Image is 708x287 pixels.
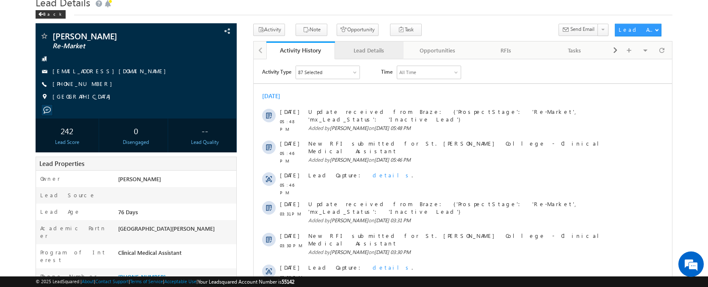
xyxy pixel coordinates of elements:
[55,189,362,197] span: Added by on
[26,262,45,269] span: [DATE]
[26,151,52,158] span: 03:31 PM
[53,67,170,75] a: [EMAIL_ADDRESS][DOMAIN_NAME]
[40,208,80,215] label: Lead Age
[55,204,112,212] span: Lead Capture:
[26,204,45,212] span: [DATE]
[26,122,52,137] span: 05:46 PM
[410,45,465,55] div: Opportunities
[53,42,178,50] span: Re-Market
[121,158,157,164] span: [DATE] 03:31 PM
[118,273,166,280] a: [PHONE_NUMBER]
[55,230,362,245] span: Update received from Braze: {'ProspectStage': 'Re-Market', 'mx_Lead_Status': 'Inactive Lead'}
[53,93,115,101] span: [GEOGRAPHIC_DATA]
[548,45,602,55] div: Tasks
[55,173,362,188] span: New RFI submitted for St. [PERSON_NAME] College - Clinical Medical Assistant
[479,45,533,55] div: RFIs
[42,7,106,19] div: Enrollment Activity,Opportunity - Online,Opportunity - WFD,Email Bounced,Email Link Clicked & 82 ...
[106,138,165,146] div: Disengaged
[8,33,36,41] div: [DATE]
[26,271,52,279] span: 03:25 PM
[26,112,45,120] span: [DATE]
[76,190,115,196] span: [PERSON_NAME]
[55,141,362,156] span: Update received from Braze: {'ProspectStage': 'Re-Market', 'mx_Lead_Status': 'Inactive Lead'}
[175,138,234,146] div: Lead Quality
[559,24,598,36] button: Send Email
[253,24,285,36] button: Activity
[26,58,52,74] span: 05:48 PM
[55,49,362,64] span: Update received from Braze: {'ProspectStage': 'Re-Market', 'mx_Lead_Status': 'Inactive Lead'}
[26,90,52,105] span: 05:46 PM
[76,97,115,104] span: [PERSON_NAME]
[55,204,362,212] div: .
[40,248,109,264] label: Program of Interest
[130,279,163,284] a: Terms of Service
[121,66,157,72] span: [DATE] 05:48 PM
[116,224,236,236] div: [GEOGRAPHIC_DATA][PERSON_NAME]
[40,273,97,280] label: Phone Number
[26,141,45,149] span: [DATE]
[342,45,396,55] div: Lead Details
[121,247,157,253] span: [DATE] 03:26 PM
[55,80,362,96] span: New RFI submitted for St. [PERSON_NAME] College - Clinical Medical Assistant
[404,41,472,59] a: Opportunities
[121,190,157,196] span: [DATE] 03:30 PM
[55,262,362,269] div: .
[55,246,362,254] span: Added by on
[118,175,161,182] span: [PERSON_NAME]
[119,262,158,269] span: details
[8,6,38,19] span: Activity Type
[282,279,294,285] span: 55142
[570,25,595,33] span: Send Email
[337,24,379,36] button: Opportunity
[76,66,115,72] span: [PERSON_NAME]
[472,41,541,59] a: RFIs
[53,80,116,87] a: [PHONE_NUMBER]
[53,32,178,40] span: [PERSON_NAME]
[55,97,362,105] span: Added by on
[146,9,163,17] div: All Time
[106,123,165,138] div: 0
[82,279,94,284] a: About
[26,80,45,88] span: [DATE]
[55,112,112,119] span: Lead Capture:
[40,175,60,182] label: Owner
[619,26,655,33] div: Lead Actions
[39,159,84,168] span: Lead Properties
[36,10,70,17] a: Back
[38,138,97,146] div: Lead Score
[116,208,236,220] div: 76 Days
[266,41,335,59] a: Activity History
[26,214,52,222] span: 03:30 PM
[55,112,362,120] div: .
[26,49,45,56] span: [DATE]
[116,248,236,260] div: Clinical Medical Assistant
[119,112,158,119] span: details
[127,6,139,19] span: Time
[40,224,109,240] label: Academic Partner
[38,123,97,138] div: 242
[335,41,404,59] a: Lead Details
[55,65,362,73] span: Added by on
[76,158,115,164] span: [PERSON_NAME]
[36,10,66,19] div: Back
[175,123,234,138] div: --
[76,247,115,253] span: [PERSON_NAME]
[615,24,661,36] button: Lead Actions
[198,279,294,285] span: Your Leadsquared Account Number is
[36,278,294,286] span: © 2025 LeadSquared | | | | |
[273,46,329,54] div: Activity History
[119,204,158,212] span: details
[26,240,52,247] span: 03:26 PM
[95,279,129,284] a: Contact Support
[541,41,609,59] a: Tasks
[164,279,196,284] a: Acceptable Use
[121,97,157,104] span: [DATE] 05:46 PM
[40,191,96,199] label: Lead Source
[390,24,422,36] button: Task
[44,9,69,17] div: 87 Selected
[26,182,52,190] span: 03:30 PM
[55,157,362,165] span: Added by on
[55,262,112,269] span: Lead Capture:
[26,173,45,180] span: [DATE]
[26,230,45,237] span: [DATE]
